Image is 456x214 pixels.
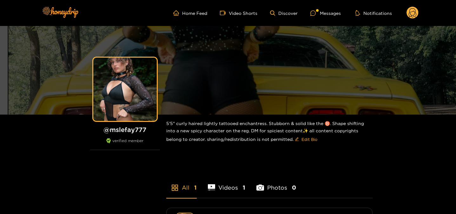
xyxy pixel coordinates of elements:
a: Discover [270,10,298,16]
div: verified member [90,138,160,150]
a: Home Feed [173,10,207,16]
span: Edit Bio [301,136,317,142]
h1: @ mslefay777 [90,126,160,134]
span: 0 [292,184,296,192]
li: All [166,169,197,198]
button: editEdit Bio [294,134,319,144]
span: appstore [171,184,179,192]
li: Photos [256,169,296,198]
li: Videos [208,169,246,198]
span: video-camera [220,10,229,16]
span: 1 [243,184,245,192]
div: Messages [310,9,341,17]
span: edit [295,137,299,142]
button: Notifications [354,10,394,16]
a: Video Shorts [220,10,257,16]
span: home [173,10,182,16]
div: 5'5" curly haired lightly tattooed enchantress. Stubborn & solid like the ♉️. Shape shifting into... [166,115,373,149]
span: 1 [194,184,197,192]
